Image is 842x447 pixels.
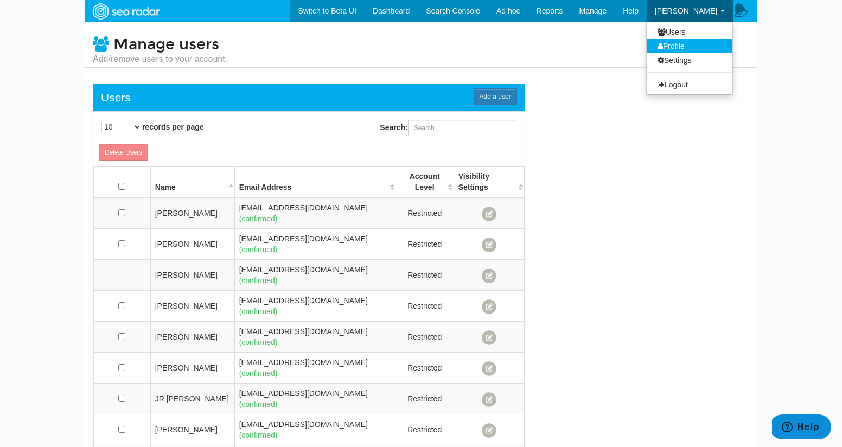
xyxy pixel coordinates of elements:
[396,167,454,198] th: Account Level: activate to sort column ascending
[496,7,520,15] span: Ad hoc
[482,207,496,221] span: Manage User's domains
[239,369,278,378] span: (confirmed)
[396,260,454,291] td: Restricted
[150,322,234,353] td: [PERSON_NAME]
[150,291,234,322] td: [PERSON_NAME]
[239,245,278,254] span: (confirmed)
[647,25,732,39] a: Users
[150,260,234,291] td: [PERSON_NAME]
[101,122,204,132] label: records per page
[239,400,278,408] span: (confirmed)
[482,392,496,407] span: Manage User's domains
[396,291,454,322] td: Restricted
[482,423,496,438] span: Manage User's domains
[537,7,563,15] span: Reports
[647,39,732,53] a: Profile
[454,167,524,198] th: Visibility Settings: activate to sort column ascending
[482,299,496,314] span: Manage User's domains
[623,7,639,15] span: Help
[647,78,732,92] a: Logout
[101,122,142,132] select: records per page
[396,384,454,414] td: Restricted
[88,2,163,21] img: SEORadar
[234,197,396,229] td: [EMAIL_ADDRESS][DOMAIN_NAME]
[113,35,219,54] span: Manage users
[396,322,454,353] td: Restricted
[239,338,278,347] span: (confirmed)
[396,414,454,445] td: Restricted
[234,322,396,353] td: [EMAIL_ADDRESS][DOMAIN_NAME]
[380,120,516,136] label: Search:
[579,7,607,15] span: Manage
[150,229,234,260] td: [PERSON_NAME]
[234,291,396,322] td: [EMAIL_ADDRESS][DOMAIN_NAME]
[655,7,717,15] span: [PERSON_NAME]
[482,238,496,252] span: Manage User's domains
[482,361,496,376] span: Manage User's domains
[396,229,454,260] td: Restricted
[150,414,234,445] td: [PERSON_NAME]
[93,53,227,65] small: Add/remove users to your account.
[239,276,278,285] span: (confirmed)
[150,384,234,414] td: JR [PERSON_NAME]
[234,414,396,445] td: [EMAIL_ADDRESS][DOMAIN_NAME]
[647,53,732,67] a: Settings
[426,7,480,15] span: Search Console
[396,353,454,384] td: Restricted
[234,384,396,414] td: [EMAIL_ADDRESS][DOMAIN_NAME]
[234,353,396,384] td: [EMAIL_ADDRESS][DOMAIN_NAME]
[234,229,396,260] td: [EMAIL_ADDRESS][DOMAIN_NAME]
[150,167,234,198] th: Name: activate to sort column descending
[396,197,454,229] td: Restricted
[234,167,396,198] th: Email Address: activate to sort column ascending
[234,260,396,291] td: [EMAIL_ADDRESS][DOMAIN_NAME]
[99,144,148,161] a: Delete Users
[150,353,234,384] td: [PERSON_NAME]
[239,431,278,439] span: (confirmed)
[239,214,278,223] span: (confirmed)
[150,197,234,229] td: [PERSON_NAME]
[474,88,517,105] span: Add a user
[772,414,831,442] iframe: Opens a widget where you can find more information
[482,330,496,345] span: Manage User's domains
[482,269,496,283] span: Manage User's domains
[239,307,278,316] span: (confirmed)
[101,90,131,106] div: Users
[408,120,516,136] input: Search:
